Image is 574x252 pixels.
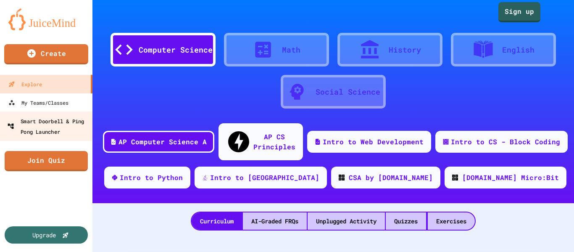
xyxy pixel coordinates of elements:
div: [DOMAIN_NAME] Micro:Bit [462,172,559,183]
div: Math [282,44,300,56]
div: Intro to Python [120,172,183,183]
div: My Teams/Classes [8,98,68,108]
div: Social Science [316,86,380,98]
a: Join Quiz [5,151,88,171]
div: Quizzes [386,212,426,230]
div: CSA by [DOMAIN_NAME] [349,172,433,183]
img: CODE_logo_RGB.png [339,175,345,180]
div: Unplugged Activity [308,212,385,230]
div: English [502,44,535,56]
div: Smart Doorbell & Ping Pong Launcher [7,116,90,136]
div: Intro to CS - Block Coding [451,137,560,147]
div: AP Computer Science A [118,137,207,147]
img: logo-orange.svg [8,8,84,30]
div: Exercises [428,212,475,230]
div: Intro to [GEOGRAPHIC_DATA] [210,172,319,183]
div: Curriculum [192,212,242,230]
img: CODE_logo_RGB.png [452,175,458,180]
div: History [389,44,421,56]
div: Explore [8,79,42,89]
a: Sign up [498,2,540,22]
div: AI-Graded FRQs [243,212,307,230]
div: AP CS Principles [253,132,295,152]
div: Upgrade [32,231,56,239]
div: Computer Science [139,44,213,56]
a: Create [4,44,88,64]
div: Intro to Web Development [323,137,424,147]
